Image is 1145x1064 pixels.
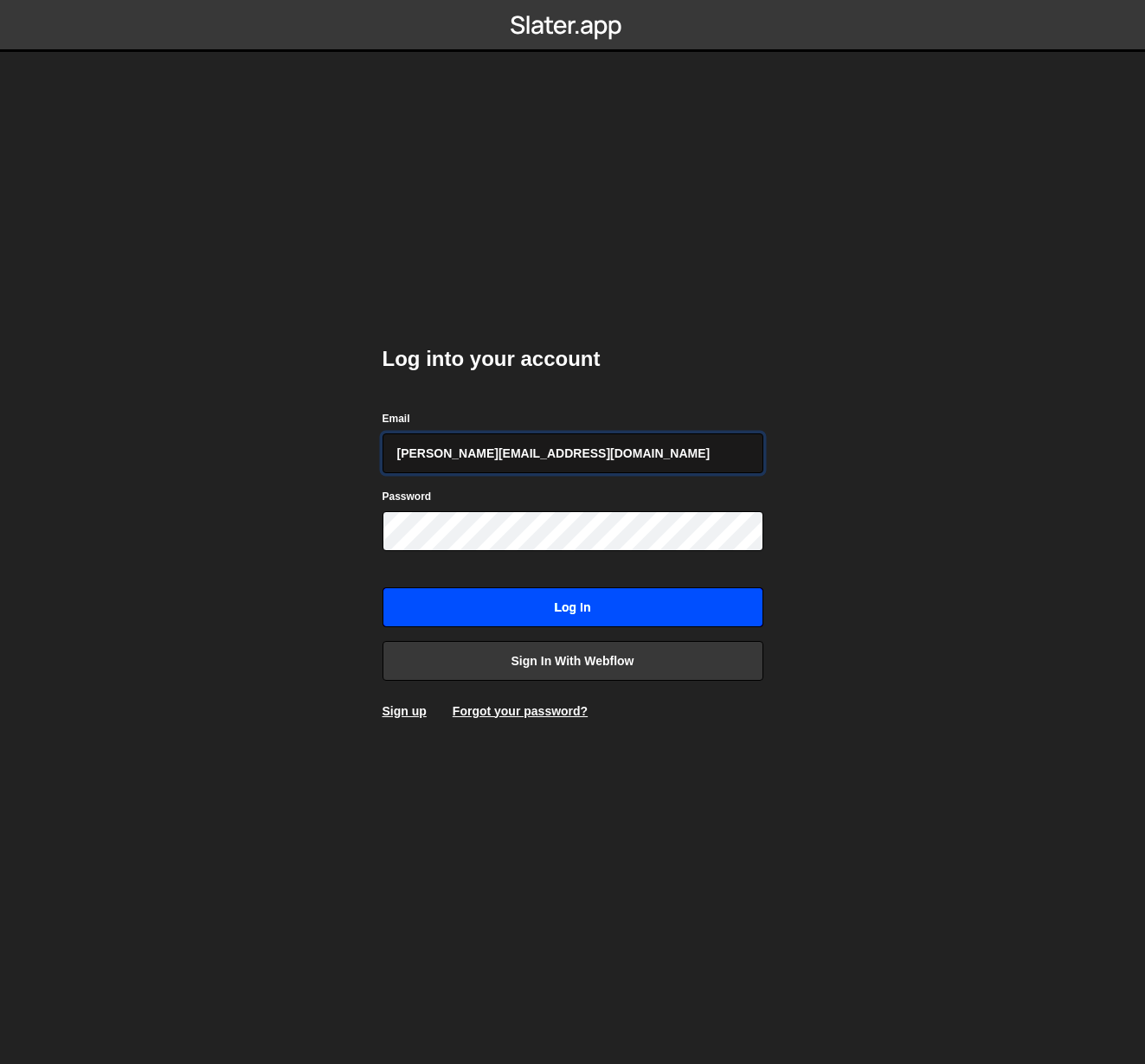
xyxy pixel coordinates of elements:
[383,587,763,627] input: Log in
[383,704,427,718] a: Sign up
[383,641,763,681] a: Sign in with Webflow
[383,345,763,373] h2: Log into your account
[453,704,588,718] a: Forgot your password?
[383,488,432,505] label: Password
[383,410,410,427] label: Email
